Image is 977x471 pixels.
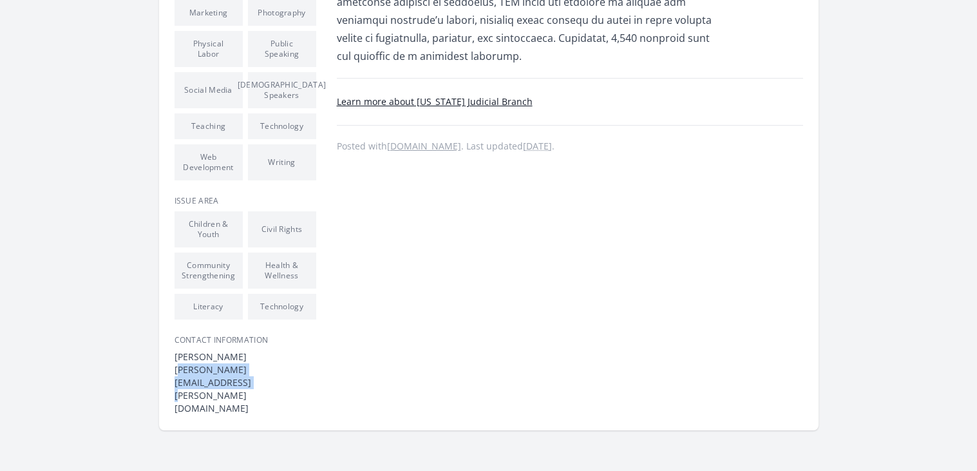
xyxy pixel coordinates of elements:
li: Public Speaking [248,31,316,67]
li: [DEMOGRAPHIC_DATA] Speakers [248,72,316,108]
a: [DOMAIN_NAME] [387,140,461,152]
li: Technology [248,294,316,320]
li: Teaching [175,113,243,139]
a: Learn more about [US_STATE] Judicial Branch [337,95,533,108]
dt: [PERSON_NAME] [175,351,316,363]
li: Web Development [175,144,243,180]
li: Civil Rights [248,211,316,247]
li: Writing [248,144,316,180]
li: Technology [248,113,316,139]
p: Posted with . Last updated . [337,141,803,151]
h3: Contact Information [175,335,316,345]
abbr: Wed, Aug 20, 2025 3:55 AM [523,140,552,152]
h3: Issue area [175,196,316,206]
li: Health & Wellness [248,253,316,289]
li: Community Strengthening [175,253,243,289]
li: Physical Labor [175,31,243,67]
li: Social Media [175,72,243,108]
li: Children & Youth [175,211,243,247]
dd: [PERSON_NAME][EMAIL_ADDRESS][PERSON_NAME][DOMAIN_NAME] [175,363,316,415]
li: Literacy [175,294,243,320]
